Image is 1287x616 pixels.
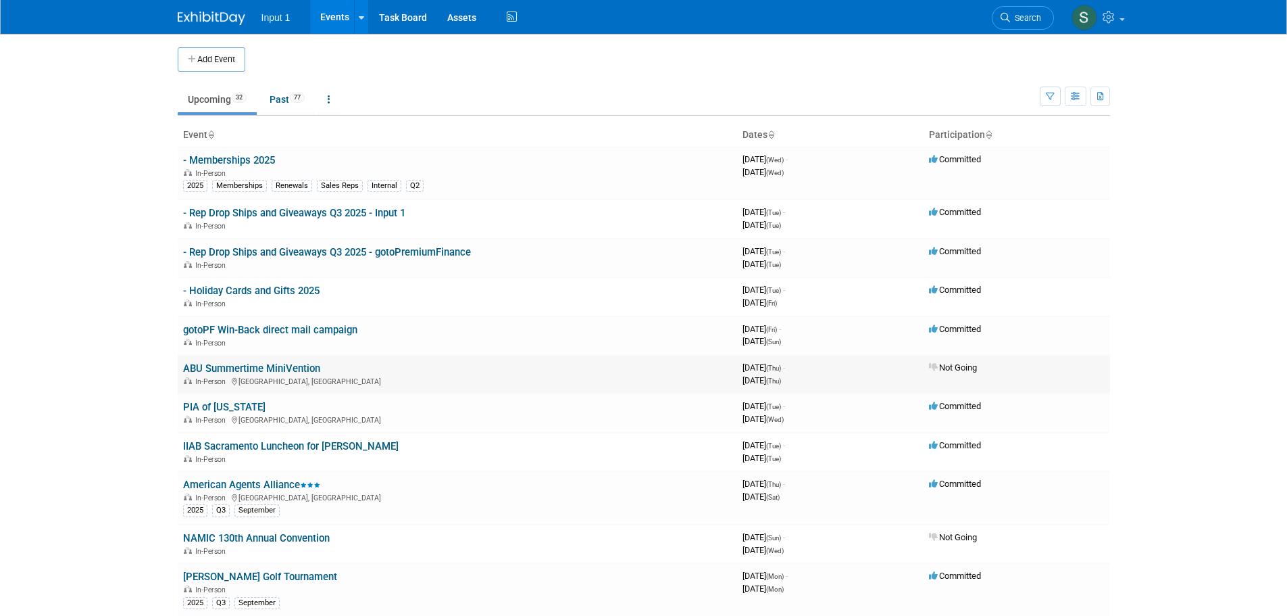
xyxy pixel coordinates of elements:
span: [DATE] [742,285,785,295]
span: - [783,401,785,411]
span: (Sat) [766,494,780,501]
div: Q3 [212,597,230,609]
a: gotoPF Win-Back direct mail campaign [183,324,357,336]
span: - [783,479,785,489]
span: In-Person [195,586,230,594]
span: - [783,362,785,373]
div: Memberships [212,180,267,192]
span: Not Going [929,532,977,542]
span: - [783,246,785,256]
a: Sort by Event Name [207,129,214,140]
span: - [786,571,788,581]
span: (Wed) [766,416,784,423]
div: September [234,597,280,609]
span: [DATE] [742,207,785,217]
span: (Tue) [766,442,781,450]
a: ABU Summertime MiniVention [183,362,320,375]
span: [DATE] [742,324,781,334]
div: 2025 [183,597,207,609]
span: (Tue) [766,287,781,294]
span: Committed [929,324,981,334]
span: (Thu) [766,364,781,372]
span: [DATE] [742,492,780,502]
th: Dates [737,124,924,147]
span: - [786,154,788,164]
a: Upcoming32 [178,87,257,112]
div: [GEOGRAPHIC_DATA], [GEOGRAPHIC_DATA] [183,375,732,386]
span: (Fri) [766,326,777,333]
span: [DATE] [742,167,784,177]
span: In-Person [195,494,230,502]
span: - [783,532,785,542]
span: Committed [929,571,981,581]
span: [DATE] [742,532,785,542]
span: [DATE] [742,584,784,594]
span: [DATE] [742,298,777,308]
span: (Fri) [766,300,777,307]
span: [DATE] [742,401,785,411]
div: Internal [368,180,401,192]
span: Committed [929,246,981,256]
img: In-Person Event [184,261,192,268]
span: (Tue) [766,261,781,268]
span: [DATE] [742,336,781,346]
a: - Rep Drop Ships and Giveaways Q3 2025 - Input 1 [183,207,405,219]
span: In-Person [195,169,230,178]
span: - [783,207,785,217]
a: Search [992,6,1054,30]
button: Add Event [178,47,245,72]
span: In-Person [195,339,230,348]
span: Not Going [929,362,977,373]
div: 2025 [183,504,207,517]
a: - Holiday Cards and Gifts 2025 [183,285,320,297]
div: Q2 [406,180,424,192]
span: 32 [232,93,247,103]
span: [DATE] [742,571,788,581]
img: ExhibitDay [178,11,245,25]
span: [DATE] [742,220,781,230]
span: Committed [929,285,981,295]
a: IIAB Sacramento Luncheon for [PERSON_NAME] [183,440,399,452]
span: Committed [929,154,981,164]
span: Committed [929,440,981,450]
span: Input 1 [261,12,291,23]
span: [DATE] [742,362,785,373]
span: (Wed) [766,169,784,176]
img: In-Person Event [184,494,192,500]
span: (Thu) [766,481,781,488]
span: [DATE] [742,414,784,424]
span: In-Person [195,377,230,386]
div: Q3 [212,504,230,517]
img: In-Person Event [184,339,192,346]
a: American Agents Alliance [183,479,320,491]
span: - [783,285,785,295]
a: Past77 [259,87,315,112]
span: In-Person [195,261,230,270]
span: (Tue) [766,248,781,256]
span: [DATE] [742,154,788,164]
span: (Wed) [766,547,784,554]
span: (Mon) [766,573,784,580]
img: Susan Stout [1071,5,1097,30]
span: Search [1010,13,1041,23]
span: 77 [290,93,305,103]
span: (Tue) [766,209,781,216]
a: - Rep Drop Ships and Giveaways Q3 2025 - gotoPremiumFinance [183,246,471,258]
a: [PERSON_NAME] Golf Tournament [183,571,337,583]
span: [DATE] [742,453,781,463]
a: Sort by Participation Type [985,129,992,140]
img: In-Person Event [184,547,192,554]
img: In-Person Event [184,300,192,306]
span: (Mon) [766,586,784,593]
th: Event [178,124,737,147]
span: Committed [929,479,981,489]
th: Participation [924,124,1110,147]
span: (Tue) [766,403,781,410]
div: [GEOGRAPHIC_DATA], [GEOGRAPHIC_DATA] [183,492,732,502]
span: Committed [929,207,981,217]
span: (Wed) [766,156,784,164]
div: Renewals [272,180,312,192]
span: In-Person [195,547,230,556]
img: In-Person Event [184,222,192,229]
img: In-Person Event [184,586,192,592]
